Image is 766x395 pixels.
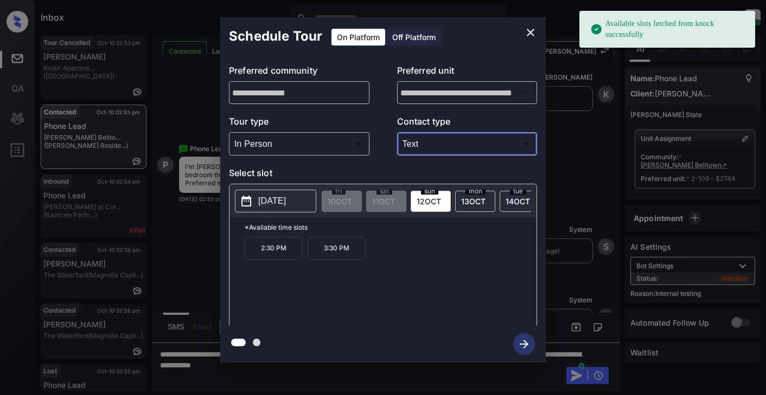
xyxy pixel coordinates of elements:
button: [DATE] [235,190,316,212]
button: btn-next [507,330,541,358]
div: On Platform [331,29,385,46]
span: tue [510,188,526,195]
div: date-select [500,191,540,212]
div: date-select [455,191,495,212]
p: Preferred unit [397,64,538,81]
p: [DATE] [258,195,286,208]
div: date-select [411,191,451,212]
span: sun [421,188,438,195]
p: Contact type [397,115,538,132]
span: 12 OCT [417,197,441,206]
div: Available slots fetched from knock successfully [590,14,746,44]
h2: Schedule Tour [220,17,331,55]
span: 13 OCT [461,197,486,206]
p: Select slot [229,166,537,184]
p: 2:30 PM [245,237,302,260]
div: Off Platform [387,29,441,46]
p: Tour type [229,115,369,132]
p: 3:30 PM [308,237,365,260]
span: mon [465,188,486,195]
div: Text [400,135,535,153]
span: 14 OCT [506,197,530,206]
p: Preferred community [229,64,369,81]
button: close [520,22,541,43]
p: *Available time slots [245,218,537,237]
div: In Person [232,135,367,153]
